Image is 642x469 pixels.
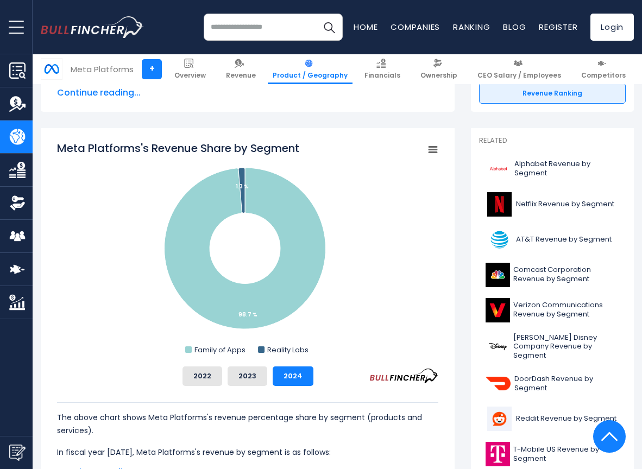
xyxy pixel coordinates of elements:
[57,446,438,459] p: In fiscal year [DATE], Meta Platforms's revenue by segment is as follows:
[486,371,511,396] img: DASH logo
[479,369,626,398] a: DoorDash Revenue by Segment
[513,301,619,319] span: Verizon Communications Revenue by Segment
[486,407,513,431] img: RDDT logo
[226,71,256,80] span: Revenue
[479,83,626,104] a: Revenue Ranking
[473,54,566,84] a: CEO Salary / Employees
[516,414,616,423] span: Reddit Revenue by Segment
[503,21,526,33] a: Blog
[41,16,144,38] a: Go to homepage
[316,14,343,41] button: Search
[228,366,267,386] button: 2023
[590,14,634,41] a: Login
[57,141,299,156] tspan: Meta Platforms's Revenue Share by Segment
[486,192,513,217] img: NFLX logo
[169,54,211,84] a: Overview
[57,411,438,437] p: The above chart shows Meta Platforms's revenue percentage share by segment (products and services).
[516,235,612,244] span: AT&T Revenue by Segment
[9,195,26,211] img: Ownership
[236,182,249,191] tspan: 1.3 %
[486,227,513,252] img: T logo
[364,71,400,80] span: Financials
[479,404,626,434] a: Reddit Revenue by Segment
[174,71,206,80] span: Overview
[416,54,462,84] a: Ownership
[479,136,626,145] p: Related
[453,21,490,33] a: Ranking
[391,21,440,33] a: Companies
[41,16,144,38] img: bullfincher logo
[479,189,626,219] a: Netflix Revenue by Segment
[477,71,561,80] span: CEO Salary / Employees
[486,334,510,359] img: DIS logo
[71,63,134,75] div: Meta Platforms
[273,71,348,80] span: Product / Geography
[268,54,353,84] a: Product / Geography
[420,71,457,80] span: Ownership
[514,375,619,393] span: DoorDash Revenue by Segment
[486,157,511,181] img: GOOGL logo
[360,54,405,84] a: Financials
[486,298,510,322] img: VZ logo
[513,265,619,284] span: Comcast Corporation Revenue by Segment
[479,260,626,290] a: Comcast Corporation Revenue by Segment
[57,86,438,99] span: Continue reading...
[354,21,377,33] a: Home
[576,54,631,84] a: Competitors
[238,310,257,319] tspan: 98.7 %
[516,200,614,209] span: Netflix Revenue by Segment
[486,442,510,466] img: TMUS logo
[182,366,222,386] button: 2022
[57,141,438,358] svg: Meta Platforms's Revenue Share by Segment
[514,160,619,178] span: Alphabet Revenue by Segment
[221,54,261,84] a: Revenue
[513,333,619,361] span: [PERSON_NAME] Disney Company Revenue by Segment
[479,331,626,364] a: [PERSON_NAME] Disney Company Revenue by Segment
[479,439,626,469] a: T-Mobile US Revenue by Segment
[194,345,246,355] text: Family of Apps
[581,71,626,80] span: Competitors
[142,59,162,79] a: +
[513,445,619,464] span: T-Mobile US Revenue by Segment
[273,366,313,386] button: 2024
[41,59,62,79] img: META logo
[479,225,626,255] a: AT&T Revenue by Segment
[479,295,626,325] a: Verizon Communications Revenue by Segment
[486,263,510,287] img: CMCSA logo
[267,345,309,355] text: Reality Labs
[479,154,626,184] a: Alphabet Revenue by Segment
[539,21,577,33] a: Register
